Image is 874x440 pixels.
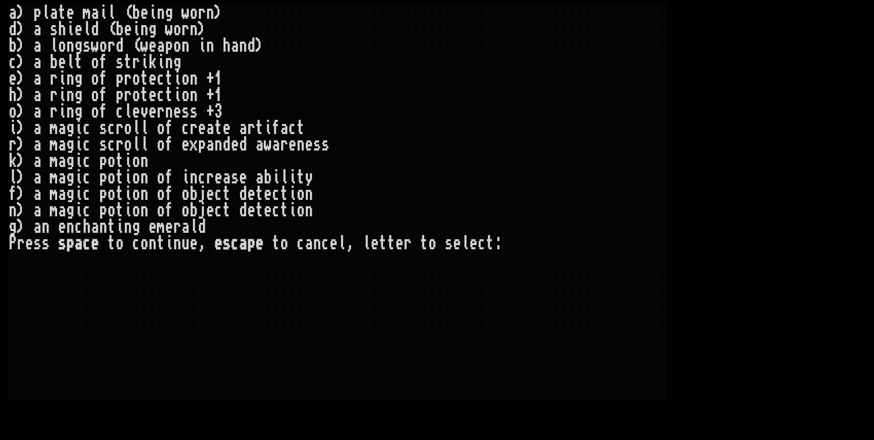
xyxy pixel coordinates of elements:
[99,202,107,219] div: p
[9,186,17,202] div: f
[206,87,214,103] div: +
[132,103,140,120] div: e
[214,136,223,153] div: n
[9,5,17,21] div: a
[99,120,107,136] div: s
[256,120,264,136] div: t
[140,136,149,153] div: l
[140,103,149,120] div: v
[17,103,25,120] div: )
[50,186,58,202] div: m
[190,186,198,202] div: b
[58,186,66,202] div: a
[116,153,124,169] div: t
[140,120,149,136] div: l
[256,169,264,186] div: a
[99,5,107,21] div: i
[305,136,313,153] div: e
[75,70,83,87] div: g
[239,169,247,186] div: e
[33,38,42,54] div: a
[149,103,157,120] div: e
[124,120,132,136] div: o
[214,5,223,21] div: )
[190,87,198,103] div: n
[247,186,256,202] div: e
[124,202,132,219] div: i
[58,120,66,136] div: a
[247,120,256,136] div: r
[33,136,42,153] div: a
[124,54,132,70] div: t
[165,120,173,136] div: f
[33,186,42,202] div: a
[50,21,58,38] div: s
[17,186,25,202] div: )
[99,54,107,70] div: f
[75,54,83,70] div: t
[157,169,165,186] div: o
[165,103,173,120] div: n
[206,5,214,21] div: n
[17,169,25,186] div: )
[124,153,132,169] div: i
[58,169,66,186] div: a
[157,120,165,136] div: o
[83,202,91,219] div: c
[206,136,214,153] div: a
[17,54,25,70] div: )
[9,103,17,120] div: o
[58,54,66,70] div: e
[140,87,149,103] div: t
[181,136,190,153] div: e
[33,169,42,186] div: a
[297,169,305,186] div: t
[75,202,83,219] div: i
[157,5,165,21] div: n
[165,186,173,202] div: f
[231,136,239,153] div: e
[140,5,149,21] div: e
[280,120,288,136] div: a
[157,87,165,103] div: c
[223,186,231,202] div: t
[305,169,313,186] div: y
[17,202,25,219] div: )
[223,38,231,54] div: h
[288,169,297,186] div: i
[75,169,83,186] div: i
[206,70,214,87] div: +
[214,103,223,120] div: 3
[42,5,50,21] div: l
[124,5,132,21] div: (
[140,153,149,169] div: n
[181,186,190,202] div: o
[181,70,190,87] div: o
[297,120,305,136] div: t
[58,38,66,54] div: o
[132,120,140,136] div: l
[132,21,140,38] div: i
[206,169,214,186] div: r
[140,38,149,54] div: w
[66,136,75,153] div: g
[149,5,157,21] div: i
[50,136,58,153] div: m
[66,38,75,54] div: n
[50,169,58,186] div: m
[132,87,140,103] div: o
[99,136,107,153] div: s
[116,186,124,202] div: t
[313,136,321,153] div: s
[288,120,297,136] div: c
[272,186,280,202] div: c
[124,169,132,186] div: i
[91,5,99,21] div: a
[99,186,107,202] div: p
[256,136,264,153] div: a
[132,54,140,70] div: r
[9,169,17,186] div: l
[157,103,165,120] div: r
[99,103,107,120] div: f
[124,186,132,202] div: i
